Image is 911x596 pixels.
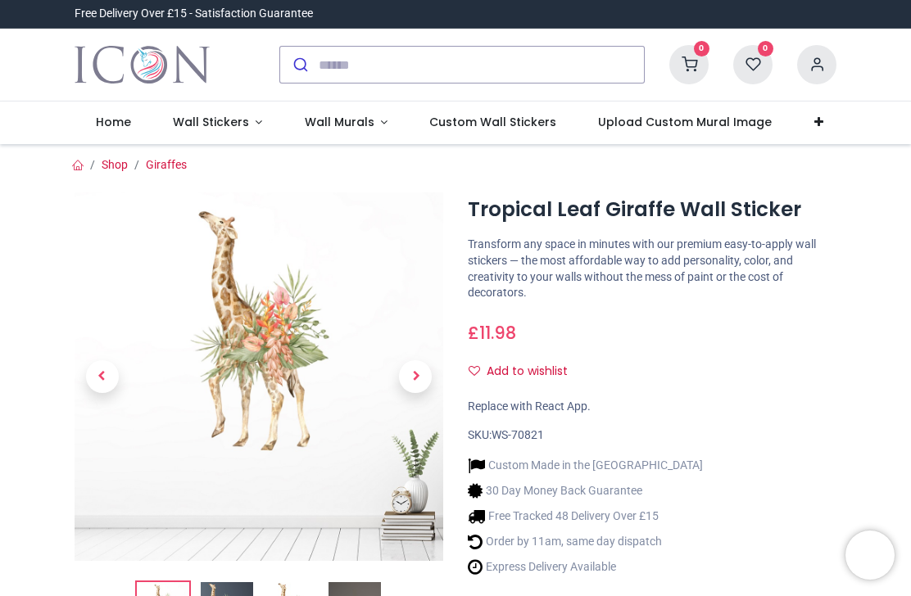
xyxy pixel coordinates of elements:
[469,365,480,377] i: Add to wishlist
[152,102,283,144] a: Wall Stickers
[468,399,836,415] div: Replace with React App.
[479,321,516,345] span: 11.98
[468,237,836,300] p: Transform any space in minutes with our premium easy-to-apply wall stickers — the most affordable...
[758,41,773,56] sup: 0
[492,428,544,441] span: WS-70821
[280,47,319,83] button: Submit
[694,41,709,56] sup: 0
[733,57,773,70] a: 0
[388,248,444,506] a: Next
[468,321,516,345] span: £
[86,360,119,393] span: Previous
[75,42,210,88] img: Icon Wall Stickers
[399,360,432,393] span: Next
[96,114,131,130] span: Home
[468,482,703,499] li: 30 Day Money Back Guarantee
[75,192,443,561] img: Tropical Leaf Giraffe Wall Sticker
[173,114,249,130] span: Wall Stickers
[305,114,374,130] span: Wall Murals
[468,196,836,223] h1: Tropical Leaf Giraffe Wall Sticker
[468,427,836,444] div: SKU:
[845,531,895,580] iframe: Brevo live chat
[598,114,772,130] span: Upload Custom Mural Image
[669,57,709,70] a: 0
[468,457,703,474] li: Custom Made in the [GEOGRAPHIC_DATA]
[102,158,128,171] a: Shop
[468,533,703,550] li: Order by 11am, same day dispatch
[468,508,703,525] li: Free Tracked 48 Delivery Over £15
[146,158,187,171] a: Giraffes
[75,248,130,506] a: Previous
[429,114,556,130] span: Custom Wall Stickers
[492,6,836,22] iframe: Customer reviews powered by Trustpilot
[75,42,210,88] a: Logo of Icon Wall Stickers
[283,102,409,144] a: Wall Murals
[468,358,582,386] button: Add to wishlistAdd to wishlist
[75,6,313,22] div: Free Delivery Over £15 - Satisfaction Guarantee
[468,558,703,576] li: Express Delivery Available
